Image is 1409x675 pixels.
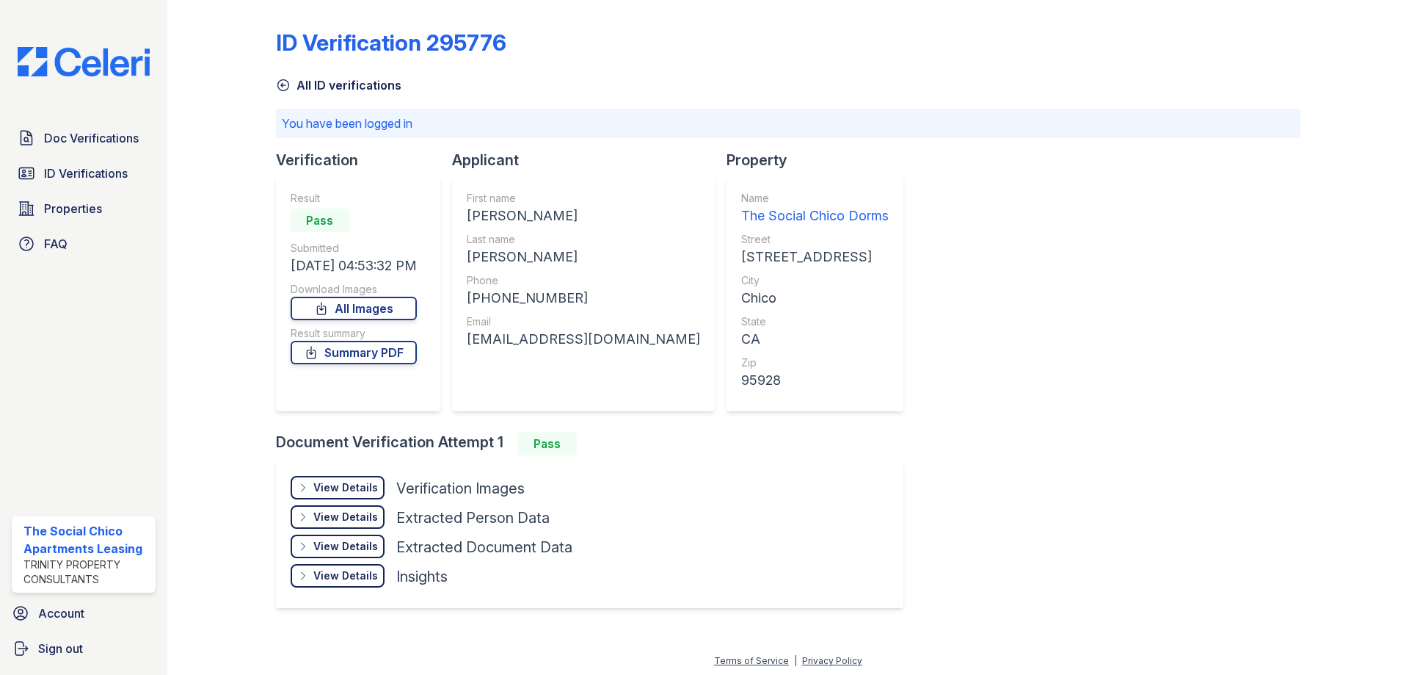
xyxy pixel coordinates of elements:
div: | [794,655,797,666]
div: City [741,273,889,288]
div: View Details [313,480,378,495]
div: [EMAIL_ADDRESS][DOMAIN_NAME] [467,329,700,350]
div: Extracted Person Data [396,508,550,528]
span: FAQ [44,235,68,253]
div: Chico [741,288,889,308]
a: All ID verifications [276,76,401,94]
div: Insights [396,566,448,587]
div: The Social Chico Apartments Leasing [23,522,150,557]
span: Doc Verifications [44,129,139,147]
div: Verification [276,150,452,170]
div: Download Images [291,282,417,297]
div: [DATE] 04:53:32 PM [291,256,417,276]
div: [PERSON_NAME] [467,206,700,226]
span: Properties [44,200,102,217]
a: Privacy Policy [802,655,862,666]
div: Result summary [291,326,417,341]
a: All Images [291,297,417,320]
div: Document Verification Attempt 1 [276,432,915,455]
a: Terms of Service [714,655,789,666]
a: ID Verifications [12,159,156,188]
div: View Details [313,539,378,554]
a: Properties [12,194,156,223]
div: ID Verification 295776 [276,29,506,56]
div: Name [741,191,889,206]
div: Email [467,314,700,329]
div: Extracted Document Data [396,537,572,557]
div: The Social Chico Dorms [741,206,889,226]
div: View Details [313,510,378,524]
div: 95928 [741,370,889,391]
div: Trinity Property Consultants [23,557,150,587]
div: Street [741,232,889,247]
span: ID Verifications [44,165,128,182]
div: State [741,314,889,329]
div: First name [467,191,700,206]
div: [PHONE_NUMBER] [467,288,700,308]
div: Result [291,191,417,206]
a: Sign out [6,634,161,663]
div: Last name [467,232,700,247]
div: Verification Images [396,478,525,499]
div: Phone [467,273,700,288]
a: FAQ [12,229,156,259]
div: Property [727,150,915,170]
span: Sign out [38,640,83,657]
a: Summary PDF [291,341,417,364]
div: CA [741,329,889,350]
img: CE_Logo_Blue-a8612792a0a2168367f1c8372b55b34899dd931a85d93a1a3d3e32e68fde9ad4.png [6,47,161,76]
div: Zip [741,355,889,370]
div: [STREET_ADDRESS] [741,247,889,267]
span: Account [38,604,84,622]
a: Name The Social Chico Dorms [741,191,889,226]
p: You have been logged in [282,115,1295,132]
div: Pass [518,432,577,455]
div: [PERSON_NAME] [467,247,700,267]
a: Account [6,599,161,628]
div: Applicant [452,150,727,170]
div: Pass [291,209,349,232]
div: Submitted [291,241,417,256]
div: View Details [313,568,378,583]
a: Doc Verifications [12,123,156,153]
